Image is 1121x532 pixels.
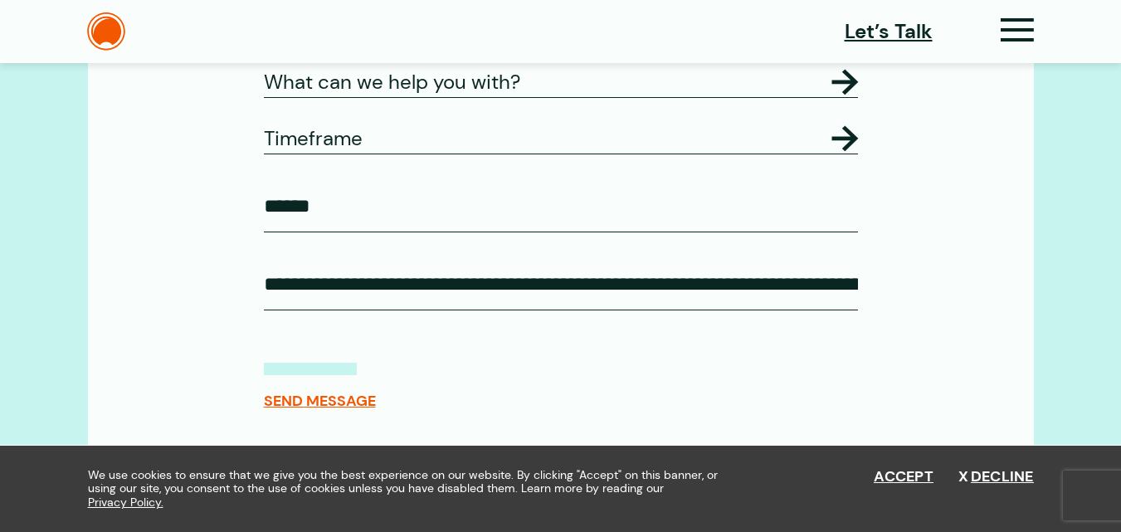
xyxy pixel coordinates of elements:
a: Let’s Talk [845,17,933,46]
button: Decline [958,468,1034,486]
img: The Daylight Studio Logo [87,12,125,51]
a: Privacy Policy. [88,495,163,510]
legend: What can we help you with? [264,67,858,97]
legend: Timeframe [264,124,858,154]
span: SEND MESSAGE [264,392,376,410]
button: SEND MESSAGE [264,363,376,410]
button: Accept [874,468,933,486]
span: We use cookies to ensure that we give you the best experience on our website. By clicking "Accept... [88,468,731,510]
